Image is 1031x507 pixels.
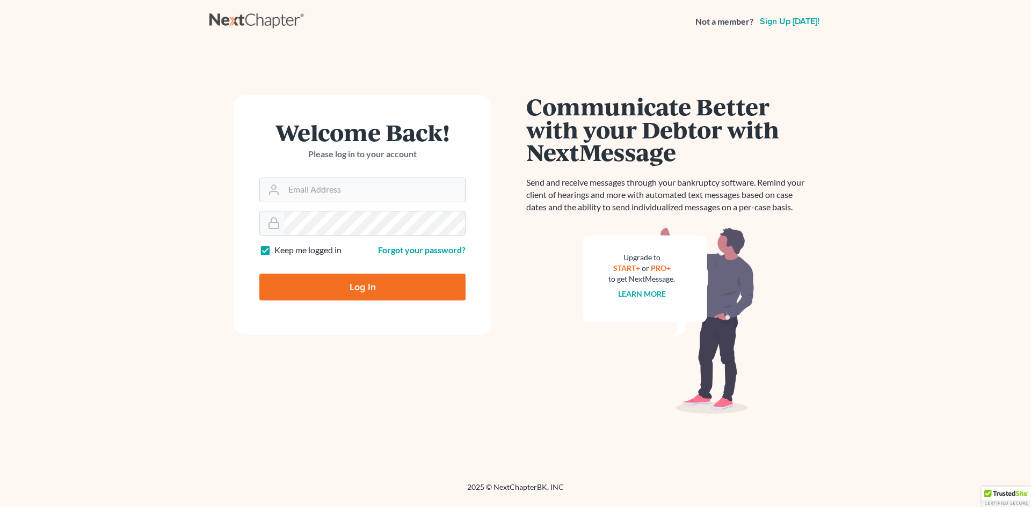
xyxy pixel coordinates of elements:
[608,252,675,263] div: Upgrade to
[526,177,811,214] p: Send and receive messages through your bankruptcy software. Remind your client of hearings and mo...
[695,16,753,28] strong: Not a member?
[259,148,466,160] p: Please log in to your account
[259,121,466,144] h1: Welcome Back!
[284,178,465,202] input: Email Address
[982,487,1031,507] div: TrustedSite Certified
[526,95,811,164] h1: Communicate Better with your Debtor with NextMessage
[758,17,822,26] a: Sign up [DATE]!
[613,263,640,273] a: START+
[618,289,666,298] a: Learn more
[209,482,822,501] div: 2025 © NextChapterBK, INC
[642,263,649,273] span: or
[259,274,466,300] input: Log In
[378,245,466,255] a: Forgot your password?
[274,244,342,256] label: Keep me logged in
[608,274,675,284] div: to get NextMessage.
[651,263,671,273] a: PRO+
[583,226,754,414] img: nextmessage_bg-59042aed3d76b12b5cd301f8e5b87938c9018125f34e5fa2b7a6b67550977c72.svg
